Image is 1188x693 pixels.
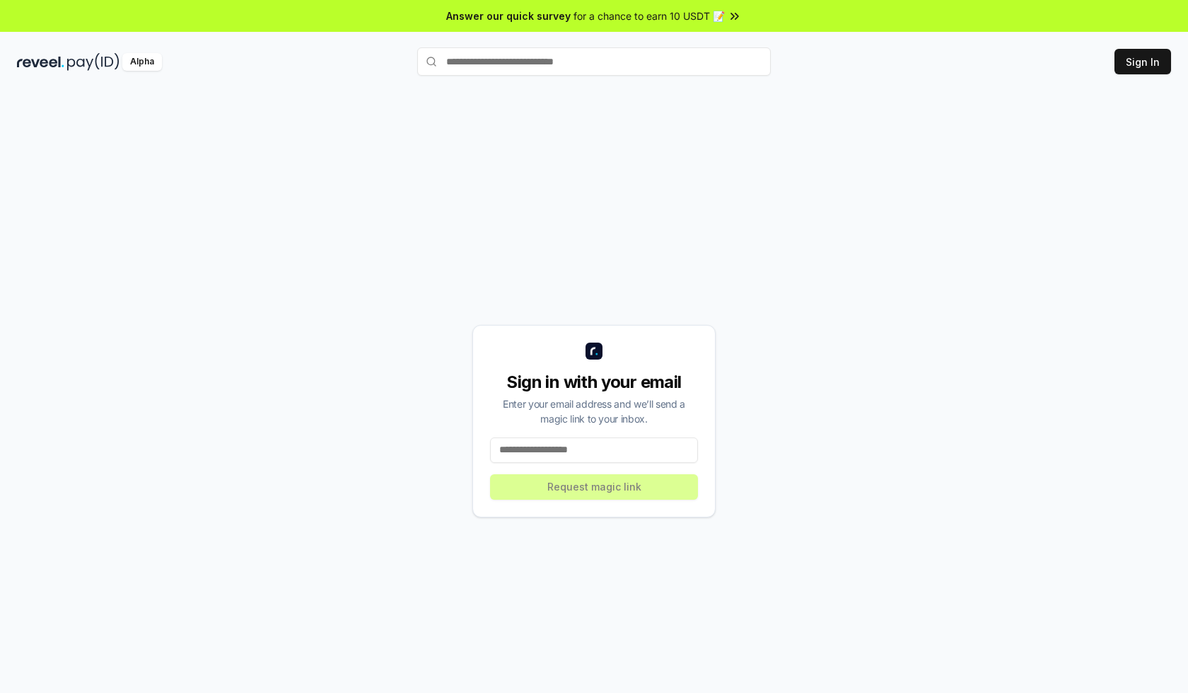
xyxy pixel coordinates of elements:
[446,8,571,23] span: Answer our quick survey
[122,53,162,71] div: Alpha
[573,8,725,23] span: for a chance to earn 10 USDT 📝
[1114,49,1171,74] button: Sign In
[67,53,120,71] img: pay_id
[490,371,698,394] div: Sign in with your email
[586,343,602,360] img: logo_small
[490,396,698,426] div: Enter your email address and we’ll send a magic link to your inbox.
[17,53,64,71] img: reveel_dark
